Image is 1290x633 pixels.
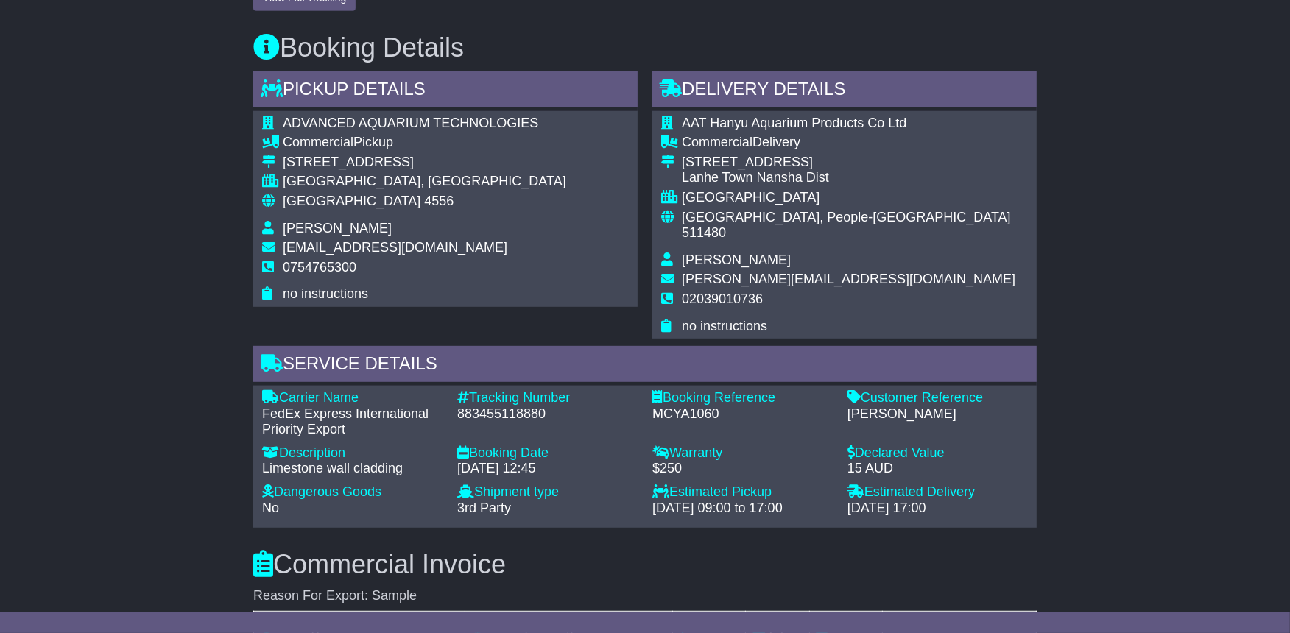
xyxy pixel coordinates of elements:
div: Declared Value [847,445,1028,462]
div: Description [262,445,443,462]
span: [PERSON_NAME] [682,252,791,267]
span: No [262,501,279,515]
div: $250 [652,461,833,477]
div: [STREET_ADDRESS] [682,155,1028,171]
span: [PERSON_NAME][EMAIL_ADDRESS][DOMAIN_NAME] [682,272,1015,286]
div: Estimated Delivery [847,484,1028,501]
div: [DATE] 17:00 [847,501,1028,517]
span: [GEOGRAPHIC_DATA], People-[GEOGRAPHIC_DATA] [682,210,1011,224]
div: Delivery [682,135,1028,151]
span: no instructions [682,319,767,333]
span: 4556 [424,194,454,208]
div: [DATE] 09:00 to 17:00 [652,501,833,517]
div: Pickup Details [253,71,638,111]
div: FedEx Express International Priority Export [262,406,443,438]
div: Pickup [283,135,566,151]
div: Warranty [652,445,833,462]
div: [PERSON_NAME] [847,406,1028,422]
span: Commercial [682,135,752,149]
div: 15 AUD [847,461,1028,477]
span: [GEOGRAPHIC_DATA] [283,194,420,208]
div: Booking Date [457,445,638,462]
div: [STREET_ADDRESS] [283,155,566,171]
div: Tracking Number [457,390,638,406]
div: 883455118880 [457,406,638,422]
div: MCYA1060 [652,406,833,422]
div: Shipment type [457,484,638,501]
div: Delivery Details [652,71,1037,111]
span: [EMAIL_ADDRESS][DOMAIN_NAME] [283,240,507,255]
span: 3rd Party [457,501,511,515]
div: Lanhe Town Nansha Dist [682,170,1028,186]
span: 02039010736 [682,291,763,306]
h3: Commercial Invoice [253,550,1037,579]
span: ADVANCED AQUARIUM TECHNOLOGIES [283,116,538,130]
div: [DATE] 12:45 [457,461,638,477]
span: 511480 [682,225,726,240]
span: AAT Hanyu Aquarium Products Co Ltd [682,116,907,130]
span: [PERSON_NAME] [283,221,392,236]
h3: Booking Details [253,33,1037,63]
div: Dangerous Goods [262,484,443,501]
div: Carrier Name [262,390,443,406]
div: Estimated Pickup [652,484,833,501]
div: Booking Reference [652,390,833,406]
div: Reason For Export: Sample [253,588,1037,604]
div: [GEOGRAPHIC_DATA] [682,190,1028,206]
span: Commercial [283,135,353,149]
div: Service Details [253,346,1037,386]
div: [GEOGRAPHIC_DATA], [GEOGRAPHIC_DATA] [283,174,566,190]
div: Customer Reference [847,390,1028,406]
span: 0754765300 [283,260,356,275]
div: Limestone wall cladding [262,461,443,477]
span: no instructions [283,286,368,301]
